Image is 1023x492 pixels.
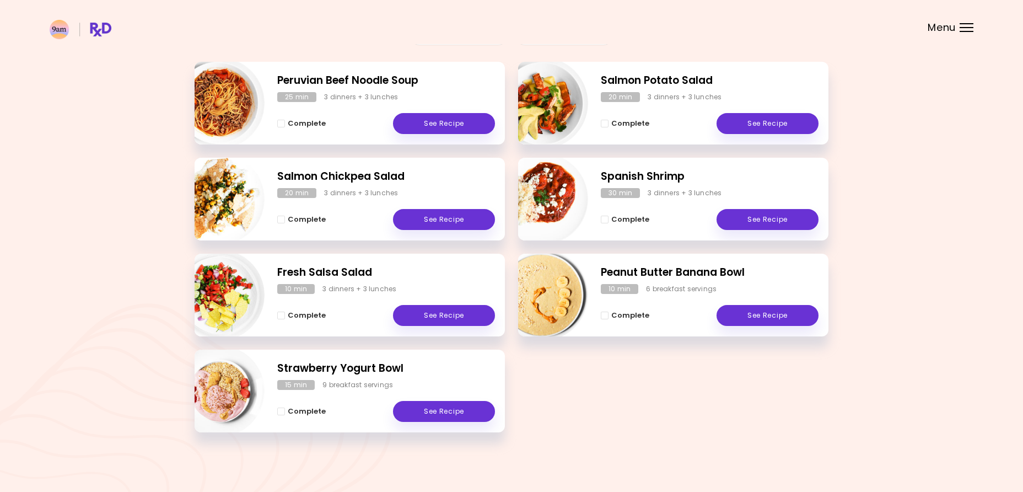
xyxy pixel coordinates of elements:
[611,215,649,224] span: Complete
[277,380,315,390] div: 15 min
[277,309,326,322] button: Complete - Fresh Salsa Salad
[611,119,649,128] span: Complete
[277,405,326,418] button: Complete - Strawberry Yogurt Bowl
[324,92,398,102] div: 3 dinners + 3 lunches
[277,213,326,226] button: Complete - Salmon Chickpea Salad
[601,284,638,294] div: 10 min
[601,169,819,185] h2: Spanish Shrimp
[717,305,819,326] a: See Recipe - Peanut Butter Banana Bowl
[601,117,649,130] button: Complete - Salmon Potato Salad
[497,153,588,245] img: Info - Spanish Shrimp
[648,188,722,198] div: 3 dinners + 3 lunches
[601,265,819,281] h2: Peanut Butter Banana Bowl
[601,73,819,89] h2: Salmon Potato Salad
[393,305,495,326] a: See Recipe - Fresh Salsa Salad
[173,345,265,437] img: Info - Strawberry Yogurt Bowl
[277,284,315,294] div: 10 min
[288,407,326,416] span: Complete
[288,215,326,224] span: Complete
[173,249,265,341] img: Info - Fresh Salsa Salad
[601,188,640,198] div: 30 min
[601,309,649,322] button: Complete - Peanut Butter Banana Bowl
[393,113,495,134] a: See Recipe - Peruvian Beef Noodle Soup
[277,169,495,185] h2: Salmon Chickpea Salad
[322,380,393,390] div: 9 breakfast servings
[277,92,316,102] div: 25 min
[277,188,316,198] div: 20 min
[601,213,649,226] button: Complete - Spanish Shrimp
[277,265,495,281] h2: Fresh Salsa Salad
[288,311,326,320] span: Complete
[393,209,495,230] a: See Recipe - Salmon Chickpea Salad
[277,117,326,130] button: Complete - Peruvian Beef Noodle Soup
[611,311,649,320] span: Complete
[277,361,495,377] h2: Strawberry Yogurt Bowl
[497,57,588,149] img: Info - Salmon Potato Salad
[277,73,495,89] h2: Peruvian Beef Noodle Soup
[324,188,398,198] div: 3 dinners + 3 lunches
[601,92,640,102] div: 20 min
[288,119,326,128] span: Complete
[717,113,819,134] a: See Recipe - Salmon Potato Salad
[322,284,396,294] div: 3 dinners + 3 lunches
[393,401,495,422] a: See Recipe - Strawberry Yogurt Bowl
[646,284,717,294] div: 6 breakfast servings
[648,92,722,102] div: 3 dinners + 3 lunches
[717,209,819,230] a: See Recipe - Spanish Shrimp
[928,23,956,33] span: Menu
[497,249,588,341] img: Info - Peanut Butter Banana Bowl
[50,20,111,39] img: RxDiet
[173,57,265,149] img: Info - Peruvian Beef Noodle Soup
[173,153,265,245] img: Info - Salmon Chickpea Salad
